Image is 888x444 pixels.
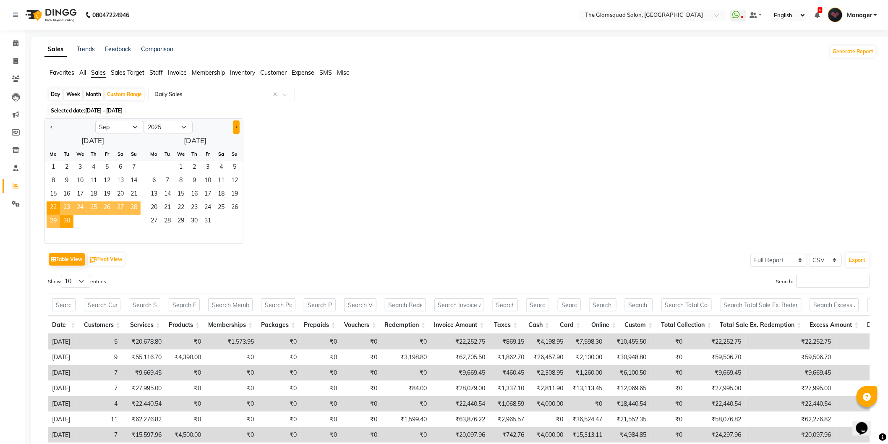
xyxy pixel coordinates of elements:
[233,120,240,134] button: Next month
[161,201,174,215] div: Tuesday, October 21, 2025
[228,201,241,215] div: Sunday, October 26, 2025
[301,381,341,396] td: ₹0
[77,334,122,350] td: 5
[125,316,165,334] th: Services: activate to sort column ascending
[528,334,567,350] td: ₹4,198.95
[431,365,489,381] td: ₹9,669.45
[77,396,122,412] td: 4
[746,365,836,381] td: ₹9,669.45
[174,161,188,175] span: 1
[73,161,87,175] div: Wednesday, September 3, 2025
[114,175,127,188] div: Saturday, September 13, 2025
[48,334,77,350] td: [DATE]
[161,147,174,161] div: Tu
[48,120,55,134] button: Previous month
[205,350,258,365] td: ₹0
[127,201,141,215] span: 28
[301,396,341,412] td: ₹0
[47,201,60,215] div: Monday, September 22, 2025
[208,298,253,311] input: Search Memberships
[818,7,823,13] span: 6
[100,188,114,201] div: Friday, September 19, 2025
[60,188,73,201] span: 16
[114,201,127,215] span: 27
[214,188,228,201] span: 18
[174,147,188,161] div: We
[489,334,528,350] td: ₹869.15
[260,69,287,76] span: Customer
[174,215,188,228] div: Wednesday, October 29, 2025
[61,275,90,288] select: Showentries
[188,175,201,188] div: Thursday, October 9, 2025
[205,396,258,412] td: ₹0
[73,188,87,201] div: Wednesday, September 17, 2025
[114,147,127,161] div: Sa
[174,201,188,215] div: Wednesday, October 22, 2025
[147,188,161,201] div: Monday, October 13, 2025
[340,316,380,334] th: Vouchers: activate to sort column ascending
[258,396,301,412] td: ₹0
[488,316,522,334] th: Taxes: activate to sort column ascending
[100,201,114,215] div: Friday, September 26, 2025
[147,215,161,228] div: Monday, October 27, 2025
[205,381,258,396] td: ₹0
[52,298,76,311] input: Search Date
[797,275,870,288] input: Search:
[48,365,77,381] td: [DATE]
[337,69,349,76] span: Misc
[258,334,301,350] td: ₹0
[114,188,127,201] span: 20
[657,316,716,334] th: Total Collection: activate to sort column ascending
[214,161,228,175] span: 4
[73,175,87,188] div: Wednesday, September 10, 2025
[228,175,241,188] span: 12
[73,201,87,215] div: Wednesday, September 24, 2025
[661,298,712,311] input: Search Total Collection
[80,316,125,334] th: Customers: activate to sort column ascending
[166,350,205,365] td: ₹4,390.00
[105,89,144,100] div: Custom Range
[60,175,73,188] span: 9
[77,381,122,396] td: 7
[214,161,228,175] div: Saturday, October 4, 2025
[258,381,301,396] td: ₹0
[554,316,585,334] th: Card: activate to sort column ascending
[88,253,125,266] button: Pivot View
[214,201,228,215] span: 25
[567,334,606,350] td: ₹7,598.30
[147,215,161,228] span: 27
[87,188,100,201] span: 18
[528,396,567,412] td: ₹4,000.00
[122,381,166,396] td: ₹27,995.00
[650,334,687,350] td: ₹0
[292,69,314,76] span: Expense
[111,69,144,76] span: Sales Target
[228,188,241,201] span: 19
[50,69,74,76] span: Favorites
[214,201,228,215] div: Saturday, October 25, 2025
[528,350,567,365] td: ₹26,457.90
[228,147,241,161] div: Su
[100,161,114,175] div: Friday, September 5, 2025
[166,365,205,381] td: ₹0
[147,147,161,161] div: Mo
[114,175,127,188] span: 13
[258,350,301,365] td: ₹0
[87,175,100,188] span: 11
[161,201,174,215] span: 21
[100,161,114,175] span: 5
[127,161,141,175] div: Sunday, September 7, 2025
[344,298,376,311] input: Search Vouchers
[201,215,214,228] div: Friday, October 31, 2025
[44,42,67,57] a: Sales
[853,410,880,436] iframe: chat widget
[77,365,122,381] td: 7
[301,365,341,381] td: ₹0
[228,161,241,175] span: 5
[431,334,489,350] td: ₹22,252.75
[493,298,518,311] input: Search Taxes
[201,161,214,175] div: Friday, October 3, 2025
[122,365,166,381] td: ₹9,669.45
[558,298,581,311] input: Search Card
[188,201,201,215] span: 23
